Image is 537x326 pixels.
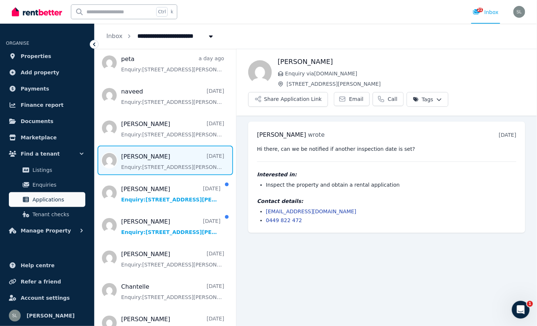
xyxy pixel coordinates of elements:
img: Sam Lee [9,310,21,322]
h1: [PERSON_NAME] [278,57,525,67]
span: Find a tenant [21,149,60,158]
a: Add property [6,65,88,80]
a: [PERSON_NAME][DATE]Enquiry:[STREET_ADDRESS][PERSON_NAME]. [121,250,224,268]
span: Help centre [21,261,55,270]
a: Marketplace [6,130,88,145]
span: Account settings [21,293,70,302]
nav: Breadcrumb [95,24,226,49]
span: Properties [21,52,51,61]
iframe: Intercom live chat [512,301,530,319]
a: Documents [6,114,88,129]
a: 0449 822 472 [266,217,302,223]
a: Chantelle[DATE]Enquiry:[STREET_ADDRESS][PERSON_NAME]. [121,282,224,301]
img: Mariana Jones [248,60,272,84]
span: Call [388,95,397,103]
button: Tags [407,92,448,107]
span: wrote [308,131,325,138]
span: Applications [33,195,82,204]
a: Finance report [6,98,88,112]
a: Help centre [6,258,88,273]
span: Manage Property [21,226,71,235]
span: Documents [21,117,54,126]
a: Properties [6,49,88,64]
a: Call [373,92,404,106]
button: Manage Property [6,223,88,238]
button: Find a tenant [6,146,88,161]
a: naveed[DATE]Enquiry:[STREET_ADDRESS][PERSON_NAME]. [121,87,224,106]
span: [PERSON_NAME] [257,131,306,138]
a: [PERSON_NAME][DATE]Enquiry:[STREET_ADDRESS][PERSON_NAME]. [121,152,224,171]
a: Payments [6,81,88,96]
time: [DATE] [499,132,516,138]
img: Sam Lee [513,6,525,18]
a: Account settings [6,291,88,305]
h4: Interested in: [257,171,516,178]
a: [PERSON_NAME][DATE]Enquiry:[STREET_ADDRESS][PERSON_NAME]. [121,120,224,138]
span: Email [349,95,363,103]
span: k [171,9,173,15]
h4: Contact details: [257,197,516,205]
img: RentBetter [12,6,62,17]
li: Inspect the property and obtain a rental application [266,181,516,189]
a: Email [334,92,370,106]
a: [PERSON_NAME][DATE]Enquiry:[STREET_ADDRESS][PERSON_NAME]. [121,185,220,203]
a: Listings [9,163,85,177]
span: Refer a friend [21,277,61,286]
span: ORGANISE [6,41,29,46]
span: Marketplace [21,133,57,142]
span: [STREET_ADDRESS][PERSON_NAME] [287,80,525,88]
pre: Hi there, can we be notified if another inspection date is set? [257,145,516,153]
span: [PERSON_NAME] [27,311,75,320]
a: Enquiries [9,177,85,192]
button: Share Application Link [248,92,328,107]
span: Listings [33,166,82,174]
span: 1 [527,301,533,307]
a: [EMAIL_ADDRESS][DOMAIN_NAME] [266,208,356,214]
span: Finance report [21,101,64,109]
a: Applications [9,192,85,207]
a: Inbox [106,33,123,40]
span: Enquiry via [DOMAIN_NAME] [285,70,525,77]
span: 21 [477,8,483,12]
div: Inbox [473,9,499,16]
span: Tenant checks [33,210,82,219]
span: Ctrl [156,7,168,17]
a: petaa day agoEnquiry:[STREET_ADDRESS][PERSON_NAME]. [121,55,224,73]
span: Enquiries [33,180,82,189]
span: Payments [21,84,49,93]
span: Tags [413,96,433,103]
a: [PERSON_NAME][DATE]Enquiry:[STREET_ADDRESS][PERSON_NAME]. [121,217,220,236]
a: Tenant checks [9,207,85,222]
a: Refer a friend [6,274,88,289]
span: Add property [21,68,59,77]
